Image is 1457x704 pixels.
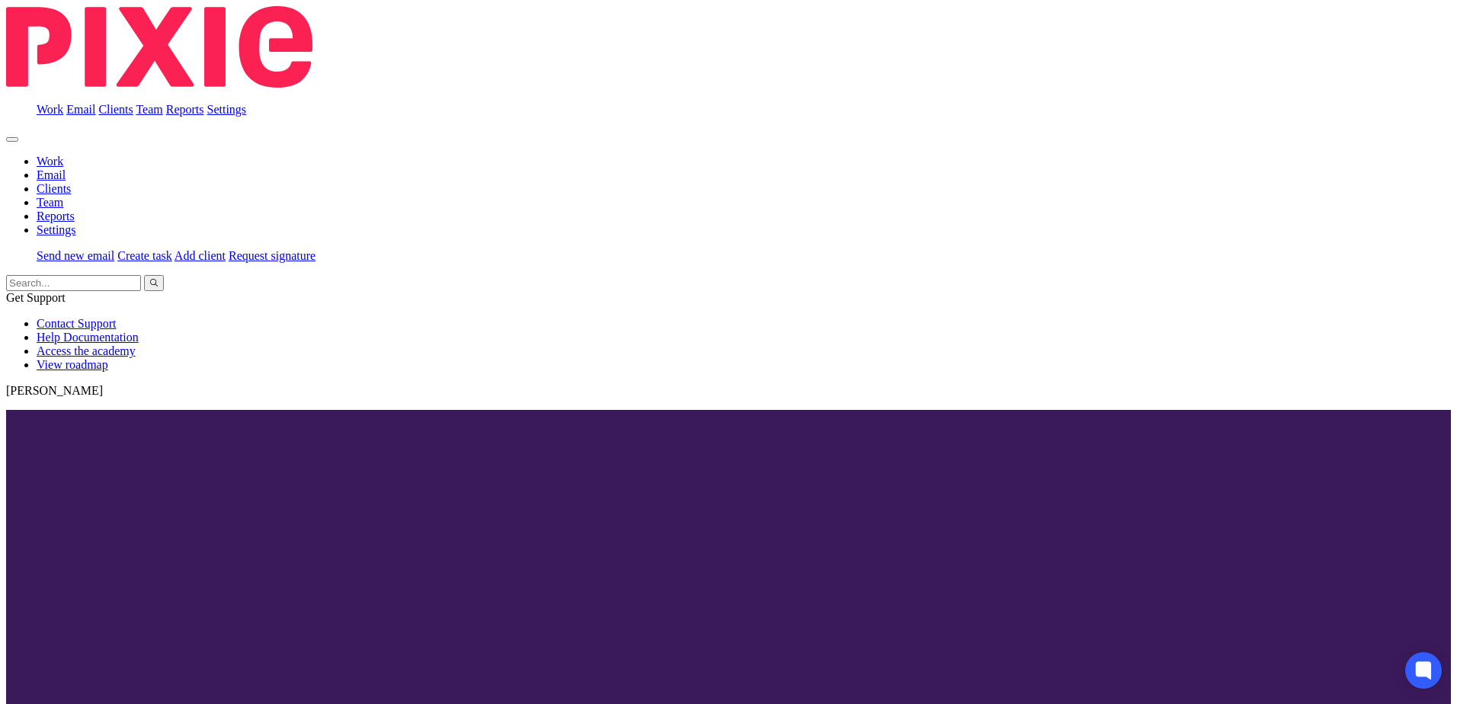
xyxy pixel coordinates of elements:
[166,103,204,116] a: Reports
[175,249,226,262] a: Add client
[207,103,247,116] a: Settings
[37,182,71,195] a: Clients
[37,317,116,330] a: Contact Support
[66,103,95,116] a: Email
[117,249,172,262] a: Create task
[37,249,114,262] a: Send new email
[144,275,164,291] button: Search
[37,103,63,116] a: Work
[6,275,141,291] input: Search
[37,344,136,357] a: Access the academy
[37,210,75,222] a: Reports
[136,103,162,116] a: Team
[37,196,63,209] a: Team
[37,358,108,371] a: View roadmap
[37,223,76,236] a: Settings
[37,168,66,181] a: Email
[37,155,63,168] a: Work
[98,103,133,116] a: Clients
[229,249,315,262] a: Request signature
[6,291,66,304] span: Get Support
[6,6,312,88] img: Pixie
[37,331,139,344] a: Help Documentation
[6,384,1451,398] p: [PERSON_NAME]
